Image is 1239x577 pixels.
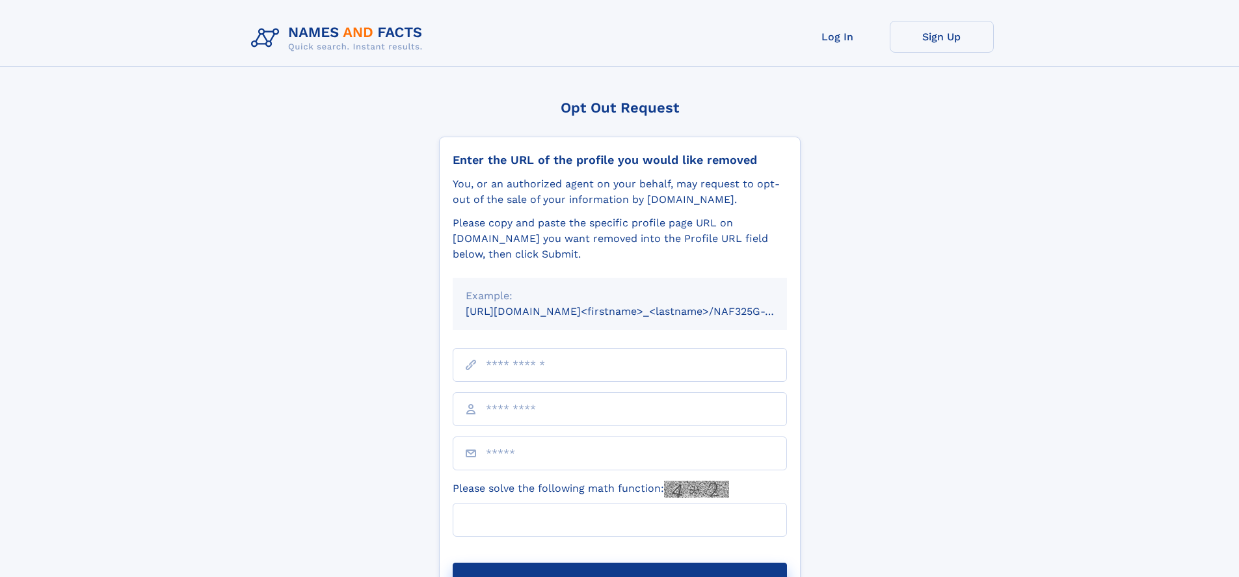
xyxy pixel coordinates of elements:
[453,176,787,208] div: You, or an authorized agent on your behalf, may request to opt-out of the sale of your informatio...
[786,21,890,53] a: Log In
[453,481,729,498] label: Please solve the following math function:
[466,288,774,304] div: Example:
[246,21,433,56] img: Logo Names and Facts
[453,153,787,167] div: Enter the URL of the profile you would like removed
[453,215,787,262] div: Please copy and paste the specific profile page URL on [DOMAIN_NAME] you want removed into the Pr...
[890,21,994,53] a: Sign Up
[466,305,812,317] small: [URL][DOMAIN_NAME]<firstname>_<lastname>/NAF325G-xxxxxxxx
[439,100,801,116] div: Opt Out Request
